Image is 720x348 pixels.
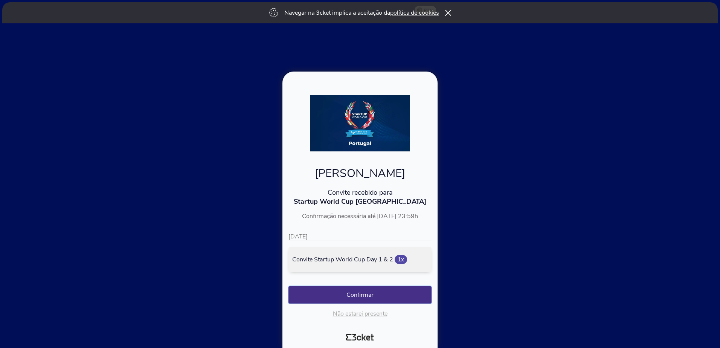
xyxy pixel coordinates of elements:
[288,166,432,181] p: [PERSON_NAME]
[292,255,393,264] span: Convite Startup World Cup Day 1 & 2
[288,188,432,197] p: Convite recebido para
[302,212,418,220] span: Confirmação necessária até [DATE] 23:59h
[288,232,432,241] p: [DATE]
[288,197,432,206] p: Startup World Cup [GEOGRAPHIC_DATA]
[288,310,432,318] p: Não estarei presente
[395,255,407,264] span: 1x
[390,9,439,17] a: política de cookies
[284,9,439,17] p: Navegar na 3cket implica a aceitação da
[310,95,410,151] img: 6b237789852548a296b59f189809f19e.webp
[288,286,432,304] button: Confirmar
